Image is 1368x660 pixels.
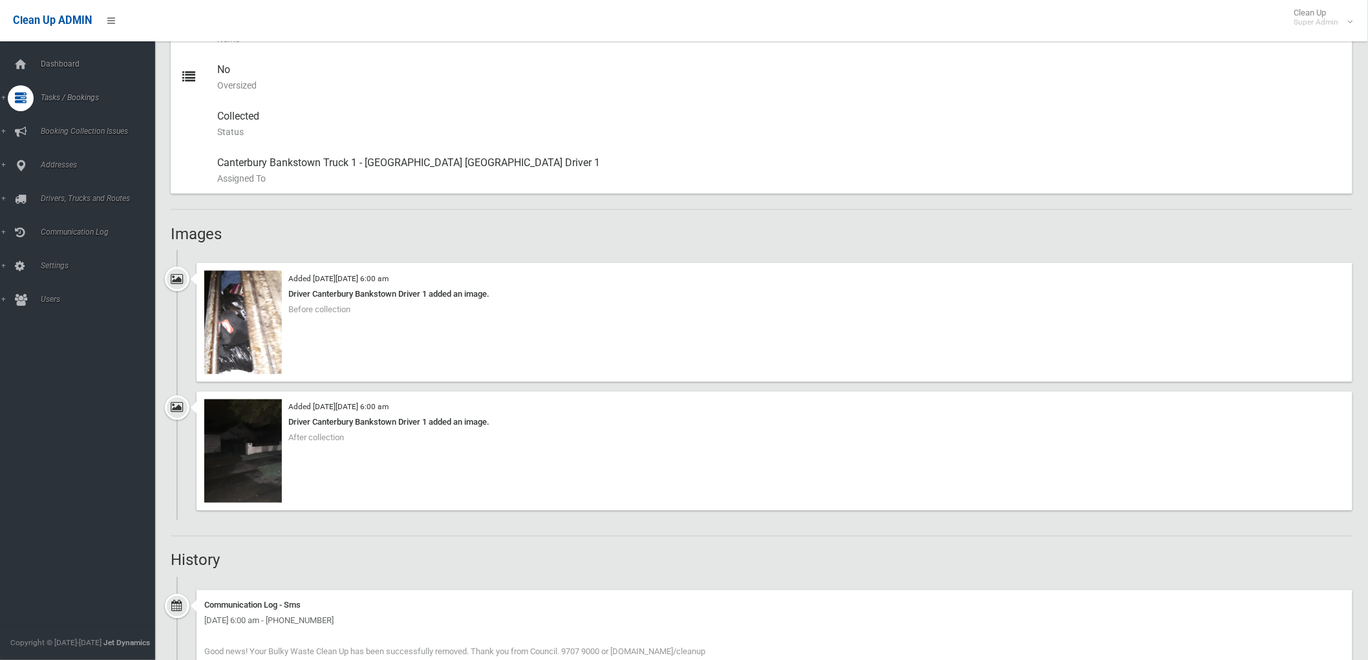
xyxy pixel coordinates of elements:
[204,271,282,374] img: 2025-03-2806.00.363305796954380970930.jpg
[1294,17,1339,27] small: Super Admin
[37,59,166,69] span: Dashboard
[37,127,166,136] span: Booking Collection Issues
[217,101,1342,147] div: Collected
[204,613,1345,629] div: [DATE] 6:00 am - [PHONE_NUMBER]
[1288,8,1352,27] span: Clean Up
[37,160,166,169] span: Addresses
[204,286,1345,302] div: Driver Canterbury Bankstown Driver 1 added an image.
[204,647,705,657] span: Good news! Your Bulky Waste Clean Up has been successfully removed. Thank you from Council. 9707 ...
[217,54,1342,101] div: No
[37,194,166,203] span: Drivers, Trucks and Routes
[37,261,166,270] span: Settings
[37,295,166,304] span: Users
[204,415,1345,431] div: Driver Canterbury Bankstown Driver 1 added an image.
[217,147,1342,194] div: Canterbury Bankstown Truck 1 - [GEOGRAPHIC_DATA] [GEOGRAPHIC_DATA] Driver 1
[204,399,282,503] img: 2025-03-2806.00.187399181759218304212.jpg
[37,93,166,102] span: Tasks / Bookings
[171,226,1352,242] h2: Images
[288,403,389,412] small: Added [DATE][DATE] 6:00 am
[288,433,344,443] span: After collection
[103,638,150,647] strong: Jet Dynamics
[217,171,1342,186] small: Assigned To
[288,274,389,283] small: Added [DATE][DATE] 6:00 am
[217,124,1342,140] small: Status
[288,304,350,314] span: Before collection
[13,14,92,27] span: Clean Up ADMIN
[217,78,1342,93] small: Oversized
[204,598,1345,613] div: Communication Log - Sms
[171,552,1352,569] h2: History
[37,228,166,237] span: Communication Log
[10,638,102,647] span: Copyright © [DATE]-[DATE]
